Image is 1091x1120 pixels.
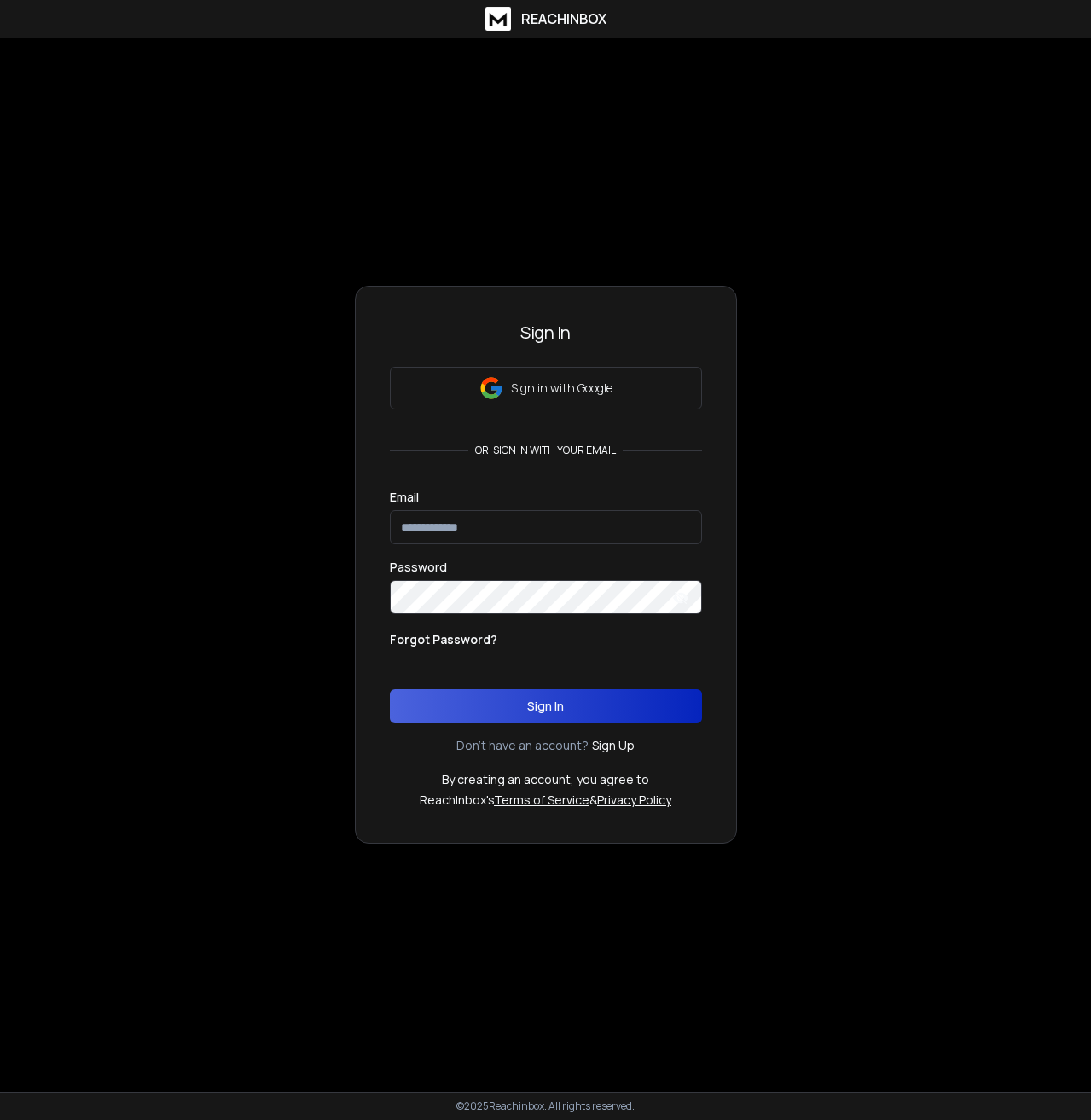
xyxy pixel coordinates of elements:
label: Password [390,561,447,573]
h1: ReachInbox [521,9,606,29]
p: Forgot Password? [390,631,497,648]
p: © 2025 Reachinbox. All rights reserved. [456,1100,635,1113]
button: Sign in with Google [390,367,702,409]
p: or, sign in with your email [468,444,623,457]
a: ReachInbox [485,7,606,31]
h3: Sign In [390,321,702,345]
button: Sign In [390,689,702,723]
a: Sign Up [592,737,635,754]
label: Email [390,491,419,503]
a: Privacy Policy [597,792,671,808]
p: Sign in with Google [511,380,612,397]
p: Don't have an account? [456,737,589,754]
img: logo [485,7,511,31]
p: ReachInbox's & [420,792,671,809]
p: By creating an account, you agree to [442,771,649,788]
a: Terms of Service [494,792,589,808]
